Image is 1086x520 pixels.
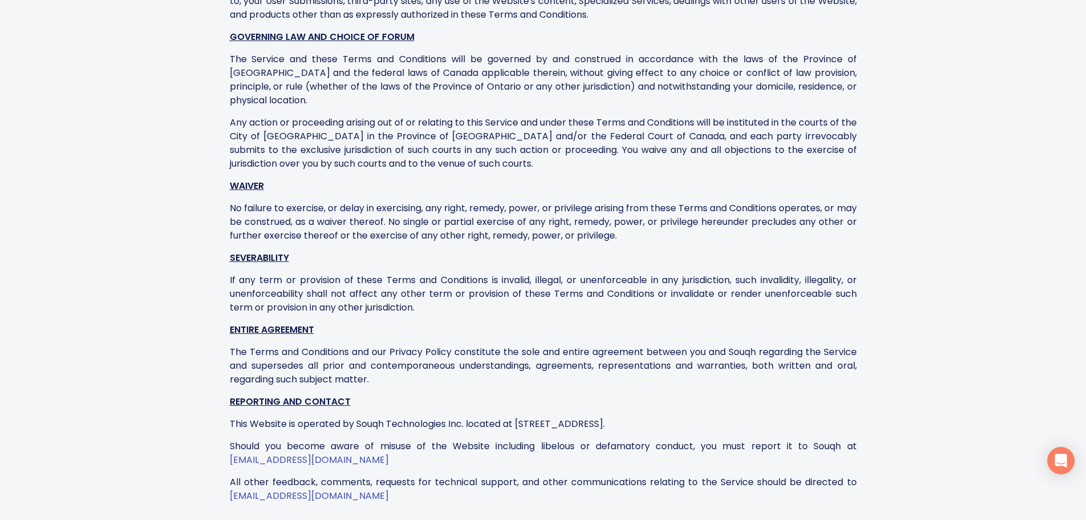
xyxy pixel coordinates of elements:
u: ENTIRE AGREEMENT [230,323,314,336]
div: Any action or proceeding arising out of or relating to this Service and under these Terms and Con... [230,116,857,171]
u: SEVERABILITY [230,251,289,264]
u: WAIVER [230,179,264,192]
div: The Service and these Terms and Conditions will be governed by and construed in accordance with t... [230,53,857,107]
u: GOVERNING LAW AND CHOICE OF FORUM [230,30,414,43]
div: Open Intercom Messenger [1047,447,1075,474]
div: Should you become aware of misuse of the Website including libelous or defamatory conduct, you mu... [230,440,857,467]
a: [EMAIL_ADDRESS][DOMAIN_NAME] [230,453,389,466]
div: No failure to exercise, or delay in exercising, any right, remedy, power, or privilege arising fr... [230,201,857,243]
div: If any term or provision of these Terms and Conditions is invalid, illegal, or unenforceable in a... [230,273,857,315]
div: The Terms and Conditions and our Privacy Policy constitute the sole and entire agreement between ... [230,345,857,386]
div: All other feedback, comments, requests for technical support, and other communications relating t... [230,475,857,503]
u: REPORTING AND CONTACT [230,395,351,408]
div: This Website is operated by Souqh Technologies Inc. located at [STREET_ADDRESS]. [230,417,857,431]
a: [EMAIL_ADDRESS][DOMAIN_NAME] [230,489,389,502]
